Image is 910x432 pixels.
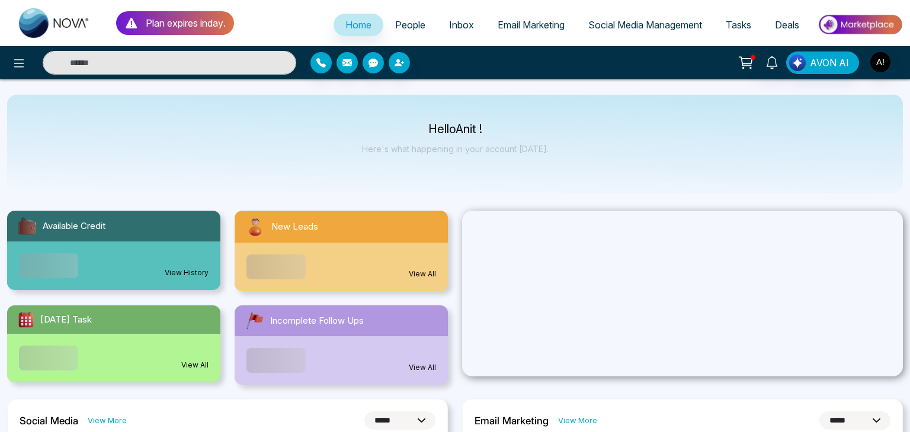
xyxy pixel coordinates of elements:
a: View All [181,360,209,370]
img: Lead Flow [789,54,806,71]
button: AVON AI [786,51,859,74]
img: newLeads.svg [244,215,267,238]
a: New LeadsView All [227,211,455,291]
a: Tasks [714,14,763,36]
h2: Email Marketing [475,415,549,427]
a: View All [409,269,436,279]
span: Home [345,19,371,31]
span: Tasks [726,19,751,31]
a: View All [409,362,436,373]
p: Plan expires in day . [146,16,226,30]
span: Available Credit [43,220,105,233]
a: View More [88,415,127,426]
p: Here's what happening in your account [DATE]. [362,144,549,154]
a: People [383,14,437,36]
p: Hello Anit ! [362,124,549,134]
a: Deals [763,14,811,36]
span: Deals [775,19,799,31]
a: Email Marketing [486,14,576,36]
a: View More [558,415,597,426]
img: followUps.svg [244,310,265,331]
span: Email Marketing [498,19,565,31]
img: todayTask.svg [17,310,36,329]
a: Inbox [437,14,486,36]
img: availableCredit.svg [17,215,38,237]
span: Inbox [449,19,474,31]
span: Incomplete Follow Ups [270,314,364,328]
span: New Leads [271,220,318,234]
img: Nova CRM Logo [19,8,90,38]
span: People [395,19,425,31]
img: Market-place.gif [817,11,903,38]
img: User Avatar [870,52,890,72]
a: Incomplete Follow UpsView All [227,305,455,385]
span: Social Media Management [588,19,702,31]
span: AVON AI [810,56,849,70]
a: Social Media Management [576,14,714,36]
a: View History [165,267,209,278]
a: Home [334,14,383,36]
span: [DATE] Task [40,313,92,327]
h2: Social Media [20,415,78,427]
